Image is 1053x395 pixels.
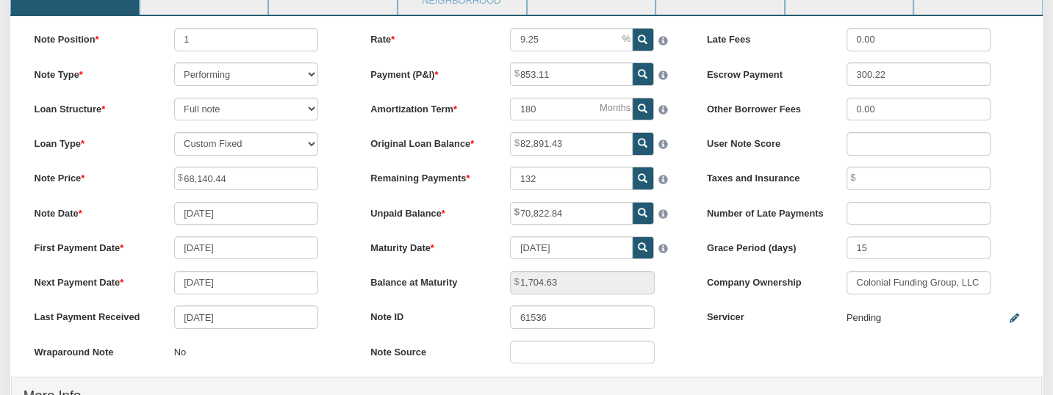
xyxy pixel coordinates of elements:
input: MM/DD/YYYY [174,271,319,294]
label: Number of Late Payments [695,202,835,221]
label: Loan Type [23,132,162,151]
label: Amortization Term [359,98,498,117]
label: Note Position [23,28,162,47]
label: Next Payment Date [23,271,162,290]
p: No [174,341,186,366]
label: Servicer [695,305,835,325]
label: Escrow Payment [695,62,835,81]
label: Note Type [23,62,162,81]
input: MM/DD/YYYY [174,236,319,260]
label: Payment (P&I) [359,62,498,81]
label: Other Borrower Fees [695,98,835,117]
label: Note ID [359,305,498,325]
label: Rate [359,28,498,47]
label: Note Source [359,341,498,360]
div: Pending [847,305,881,330]
label: Original Loan Balance [359,132,498,151]
label: User Note Score [695,132,835,151]
label: Note Date [23,202,162,221]
label: Taxes and Insurance [695,167,835,186]
label: Remaining Payments [359,167,498,186]
label: Last Payment Received [23,305,162,325]
label: First Payment Date [23,236,162,256]
label: Unpaid Balance [359,202,498,221]
input: MM/DD/YYYY [174,202,319,225]
input: MM/DD/YYYY [510,236,633,260]
label: Wraparound Note [23,341,162,360]
label: Maturity Date [359,236,498,256]
label: Loan Structure [23,98,162,117]
label: Balance at Maturity [359,271,498,290]
label: Late Fees [695,28,835,47]
input: MM/DD/YYYY [174,305,319,329]
label: Grace Period (days) [695,236,835,256]
input: This field can contain only numeric characters [510,28,633,51]
label: Company Ownership [695,271,835,290]
label: Note Price [23,167,162,186]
